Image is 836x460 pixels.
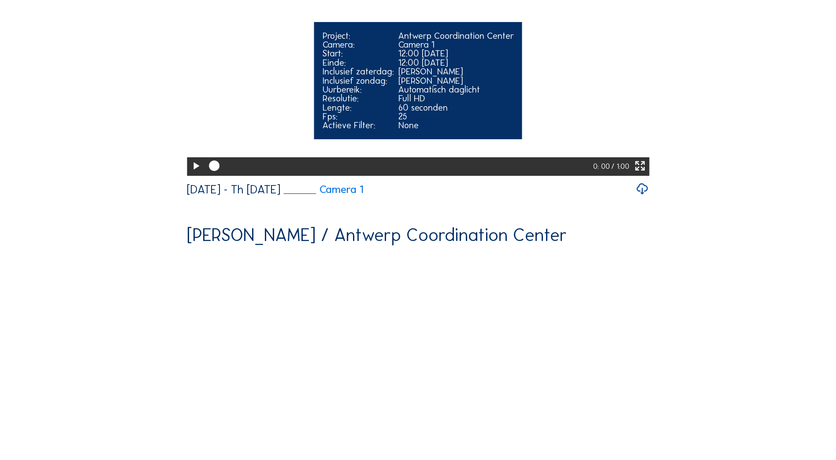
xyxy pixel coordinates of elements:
div: Einde: [323,58,394,67]
div: Uurbereik: [323,85,394,94]
div: Inclusief zaterdag: [323,67,394,76]
div: Resolutie: [323,94,394,103]
div: Fps: [323,112,394,121]
div: Camera: [323,40,394,49]
div: [PERSON_NAME] [398,67,514,76]
div: None [398,121,514,130]
div: Camera 1 [398,40,514,49]
a: Camera 1 [284,184,364,195]
div: [DATE] - Th [DATE] [187,184,280,195]
div: 12:00 [DATE] [398,49,514,58]
div: / 1:00 [611,157,629,176]
div: Automatisch daglicht [398,85,514,94]
div: Antwerp Coordination Center [398,31,514,40]
div: 0: 00 [593,157,612,176]
div: [PERSON_NAME] / Antwerp Coordination Center [187,226,567,244]
div: Start: [323,49,394,58]
div: Lengte: [323,103,394,112]
div: Project: [323,31,394,40]
div: 60 seconden [398,103,514,112]
div: Full HD [398,94,514,103]
div: [PERSON_NAME] [398,76,514,85]
div: 25 [398,112,514,121]
div: Inclusief zondag: [323,76,394,85]
div: 12:00 [DATE] [398,58,514,67]
div: Actieve Filter: [323,121,394,130]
